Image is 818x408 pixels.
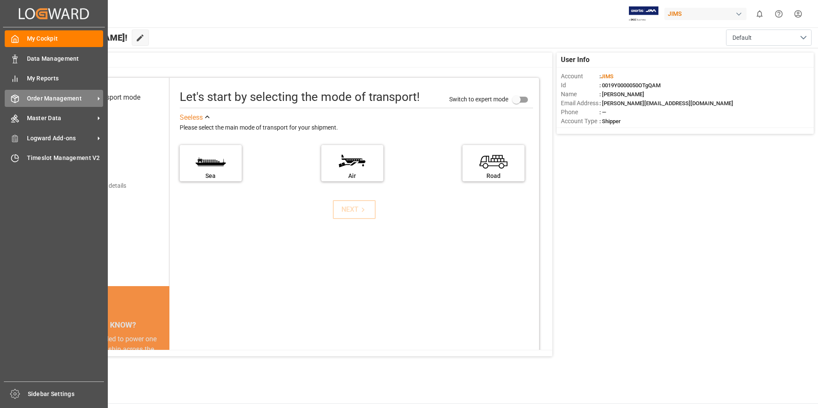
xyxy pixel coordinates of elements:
[341,204,368,215] div: NEXT
[5,70,103,87] a: My Reports
[27,134,95,143] span: Logward Add-ons
[180,88,420,106] div: Let's start by selecting the mode of transport!
[561,90,599,99] span: Name
[5,30,103,47] a: My Cockpit
[726,30,812,46] button: open menu
[27,54,104,63] span: Data Management
[561,81,599,90] span: Id
[184,171,237,180] div: Sea
[629,6,658,21] img: Exertis%20JAM%20-%20Email%20Logo.jpg_1722504956.jpg
[599,73,613,80] span: :
[36,30,127,46] span: Hello [PERSON_NAME]!
[561,55,590,65] span: User Info
[73,181,126,190] div: Add shipping details
[467,171,520,180] div: Road
[180,112,203,123] div: See less
[599,91,644,98] span: : [PERSON_NAME]
[561,117,599,126] span: Account Type
[326,171,379,180] div: Air
[27,114,95,123] span: Master Data
[27,154,104,163] span: Timeslot Management V2
[599,118,621,124] span: : Shipper
[599,100,733,106] span: : [PERSON_NAME][EMAIL_ADDRESS][DOMAIN_NAME]
[561,99,599,108] span: Email Address
[599,109,606,115] span: : —
[732,33,752,42] span: Default
[157,334,169,406] button: next slide / item
[601,73,613,80] span: JIMS
[449,95,508,102] span: Switch to expert mode
[27,74,104,83] span: My Reports
[333,200,376,219] button: NEXT
[561,108,599,117] span: Phone
[5,150,103,166] a: Timeslot Management V2
[180,123,533,133] div: Please select the main mode of transport for your shipment.
[561,72,599,81] span: Account
[28,390,104,399] span: Sidebar Settings
[27,94,95,103] span: Order Management
[27,34,104,43] span: My Cockpit
[599,82,661,89] span: : 0019Y0000050OTgQAM
[5,50,103,67] a: Data Management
